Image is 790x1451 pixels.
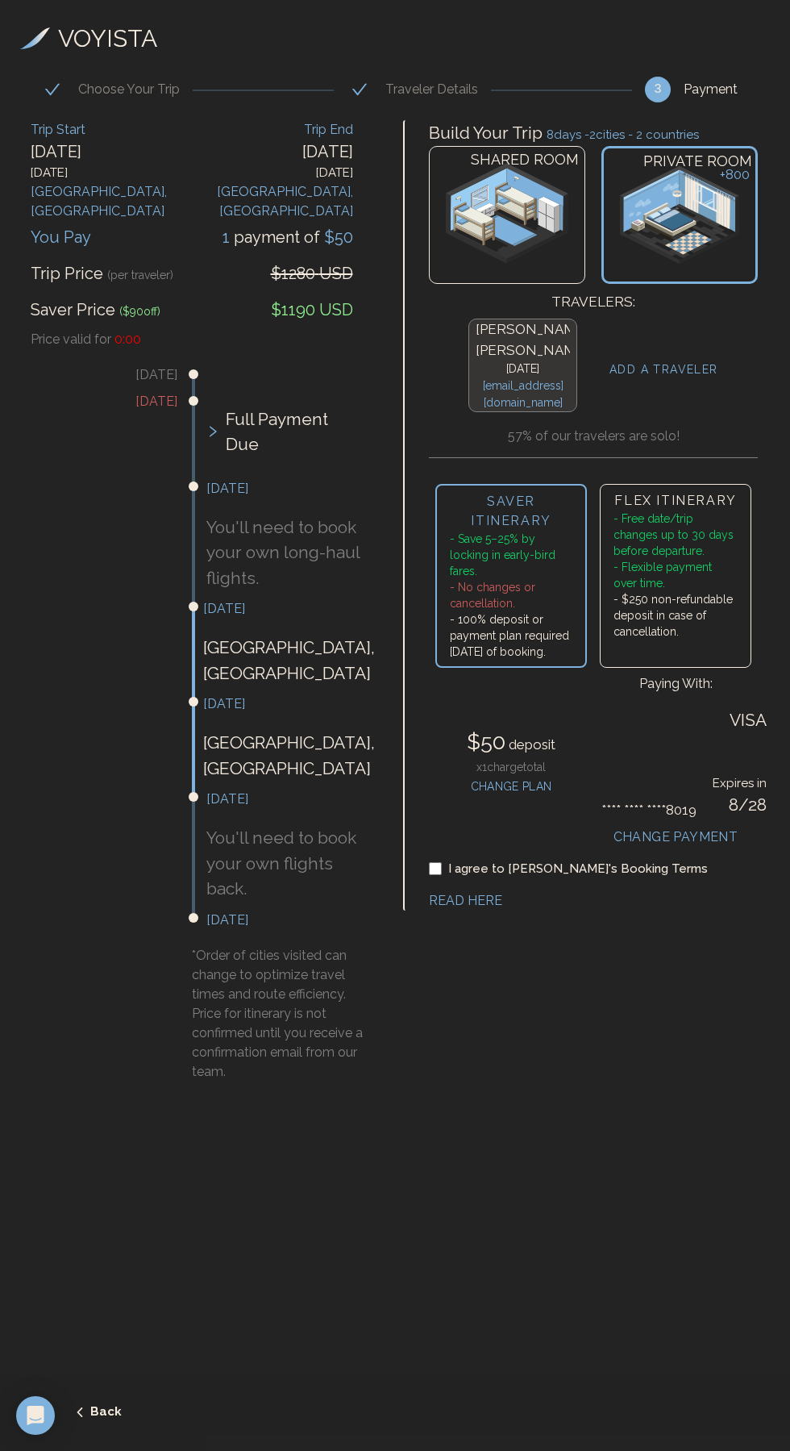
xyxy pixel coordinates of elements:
[450,579,572,611] li: - No changes or cancellation.
[547,127,699,142] span: 8 days - 2 cities - 2 countries
[31,140,192,164] div: [DATE]
[450,531,572,579] li: - Save 5–25% by locking in early-bird fares.
[114,331,141,347] span: 0 : 00
[429,893,502,908] a: READ HERE
[684,80,750,99] div: Payment
[613,591,738,640] li: - $250 non-refundable deposit in case of cancellation.
[192,164,353,182] div: [DATE]
[713,774,767,803] h3: Expires in
[467,726,555,759] h4: $ 50
[429,427,758,446] h4: 57% of our travelers are solo!
[505,736,555,753] span: deposit
[119,305,160,318] span: ($ 90 off)
[107,269,173,281] span: (per traveler)
[429,284,758,313] h1: Travelers:
[271,300,353,319] span: $1190 USD
[24,1393,122,1431] button: Back
[206,911,376,930] h3: [DATE]
[78,80,193,99] div: Choose Your Trip
[643,150,752,173] h4: PRIVATE ROOM
[206,790,376,809] h3: [DATE]
[206,515,376,591] p: You'll need to book your own long-haul flights.
[450,611,572,660] li: - 100% deposit or payment plan required [DATE] of booking.
[730,707,767,733] h3: visa
[206,825,376,902] p: You'll need to book your own flights back.
[20,20,157,56] a: VOYISTA
[192,946,376,1146] h4: *Order of cities visited can change to optimize travel times and route efficiency. Price for itin...
[31,298,160,322] div: Saver Price
[8,702,174,782] img: Vienna
[8,392,177,411] h3: [DATE]
[203,730,375,781] p: [GEOGRAPHIC_DATA] , [GEOGRAPHIC_DATA]
[31,164,192,182] div: [DATE]
[450,492,572,531] h3: SAVER ITINERARY
[467,759,555,775] h4: x 1 charge total
[593,674,758,703] h3: Paying With:
[206,479,376,498] h3: [DATE]
[476,319,570,361] h4: [PERSON_NAME] [PERSON_NAME]
[31,331,111,347] span: Price valid for
[720,165,750,186] h4: + 800
[320,227,353,247] span: $ 50
[226,407,363,457] span: Full Payment Due
[203,635,375,686] p: [GEOGRAPHIC_DATA] , [GEOGRAPHIC_DATA]
[16,1396,55,1435] div: Open Intercom Messenger
[471,148,579,171] h4: SHARED ROOM
[31,261,173,286] div: Trip Price
[645,77,671,102] div: 3
[192,120,353,140] div: Trip End
[593,824,758,847] h3: CHANGE PAYMENT
[620,165,739,265] img: No picture
[613,511,738,559] li: - Free date/trip changes up to 30 days before departure.
[192,140,353,164] div: [DATE]
[222,227,234,247] span: 1
[613,559,738,591] li: - Flexible payment over time.
[31,182,192,221] div: [GEOGRAPHIC_DATA] , [GEOGRAPHIC_DATA]
[613,491,738,511] h3: FLEX ITINERARY
[31,120,192,140] div: Trip Start
[446,163,568,264] img: No picture
[203,694,375,714] h3: [DATE]
[609,361,718,378] h4: ADD A TRAVELER
[729,792,767,820] h3: 8 / 28
[448,860,708,878] label: I agree to [PERSON_NAME]'s Booking Terms
[31,225,91,249] div: You Pay
[222,225,353,249] div: payment of
[203,599,375,619] h3: [DATE]
[429,120,758,146] h3: Build Your Trip
[20,27,50,50] img: Voyista Logo
[476,377,570,411] h4: [EMAIL_ADDRESS][DOMAIN_NAME]
[271,264,353,283] span: $1280 USD
[58,20,157,56] h3: VOYISTA
[467,775,555,795] h4: CHANGE PLAN
[8,365,177,385] h3: [DATE]
[385,80,491,99] div: Traveler Details
[8,607,174,687] img: Munich
[476,361,570,377] h4: [DATE]
[192,182,353,221] div: [GEOGRAPHIC_DATA] , [GEOGRAPHIC_DATA]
